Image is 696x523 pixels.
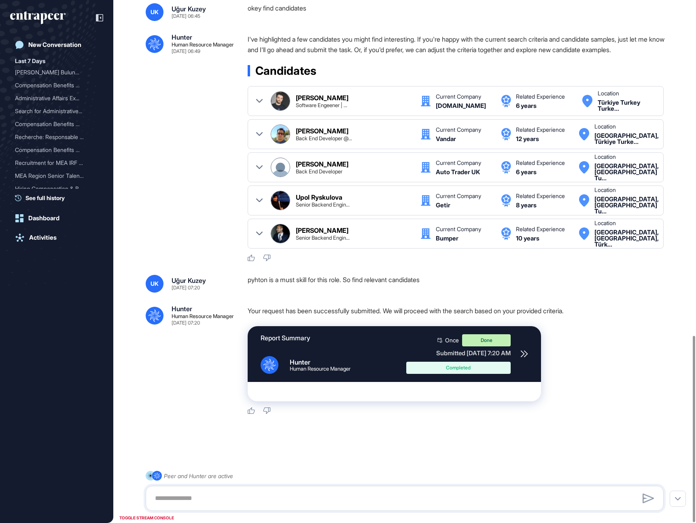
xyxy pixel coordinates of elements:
span: See full history [25,194,65,202]
div: Current Company [436,94,481,99]
div: Related Experience [516,94,565,99]
div: [DATE] 06:49 [172,49,200,54]
div: Hunter [172,34,192,40]
div: [PERSON_NAME] Bulunma... [15,66,92,79]
div: Activities [29,234,57,241]
div: [DATE] 06:45 [172,14,200,19]
div: Hunter [290,359,350,366]
div: okey find candidates [248,3,670,21]
div: 8 years [516,202,537,208]
div: Human Resource Manager [290,366,350,371]
div: New Conversation [28,41,81,49]
div: [DATE] 07:20 [172,321,200,325]
div: Current Company [436,160,481,166]
div: Administrative Affairs Ex... [15,92,92,105]
img: Pouya Poormohammad [271,125,290,143]
span: UK [151,9,159,15]
div: Hiring Compensation & Benefits Coordinator for MEA Region with Expertise in C&B Strategies and Fl... [15,182,98,195]
div: Hiring Compensation & Ben... [15,182,92,195]
div: Submitted [DATE] 7:20 AM [406,350,511,357]
div: Ankara, Ankara, Türkiye Turkey Turkey [594,229,659,247]
div: safar724.com [436,103,486,109]
div: Upol Ryskulova [296,194,342,200]
a: See full history [15,194,103,202]
span: Candidates [255,65,316,76]
div: Location [594,124,616,129]
div: Related Experience [516,193,565,199]
a: New Conversation [10,37,103,53]
div: 12 years [516,136,539,142]
p: I've highlighted a few candidates you might find interesting. If you're happy with the current se... [248,34,670,55]
div: Back End Developer [296,169,342,174]
a: Activities [10,230,103,246]
div: Compensation Benefits Manager Search for MEA Region with C&B Program Design and Execution Skills ... [15,118,98,131]
div: Peer and Hunter are active [164,471,233,481]
div: Search for Administrative... [15,105,92,118]
div: Related Experience [516,160,565,166]
div: Related Experience [516,226,565,232]
div: Search for Administrative Affairs Expert with 5 Years Experience in Automotive Sector in Istanbul [15,105,98,118]
div: MEA Region Senior Talent ... [15,169,92,182]
div: Senior Backend Engineer | Team Lead [296,235,350,240]
span: UK [151,280,159,287]
div: 6 years [516,103,537,109]
div: Istanbul, Türkiye Turkey Turkey [594,163,659,181]
div: Back End Developer @ Vandar [296,136,352,141]
div: [PERSON_NAME] [296,227,348,234]
div: Current Company [436,193,481,199]
div: Compensation Benefits Manager for MEA Region in Automotive and Manufacturing Sectors [15,79,98,92]
div: Uğur Kuzey [172,6,206,12]
div: 10 years [516,235,539,241]
div: Current Company [436,226,481,232]
div: Compensation Benefits Man... [15,79,92,92]
div: Vandar [436,136,456,142]
img: Batuhan Sönmez [271,224,290,243]
div: Report Summary [261,334,310,342]
div: Human Resource Manager [172,42,234,47]
div: Completed [412,365,505,370]
div: Hunter [172,306,192,312]
div: Recruitment for MEA IRF R... [15,156,92,169]
div: Recruitment for MEA IRF Regional Operations Excellence Manager at Stellantis [15,156,98,169]
div: Done [462,334,511,346]
img: Amirhossein Azhdari [271,92,290,110]
div: Türkiye Turkey Turkey [598,99,655,112]
div: MEA Region Senior Talent Acquisition Specialist Recruitment [15,169,98,182]
div: [PERSON_NAME] [296,95,348,101]
div: [PERSON_NAME] [296,128,348,134]
div: Location [594,154,616,160]
div: Location [594,187,616,193]
img: Özgür Solak [271,158,290,177]
div: Bumper [436,235,458,241]
div: Related Experience [516,127,565,133]
div: [PERSON_NAME] [296,161,348,167]
div: Dashboard [28,215,59,222]
a: Dashboard [10,210,103,226]
div: İzmir, Türkiye Turkey Turkey [594,133,659,145]
div: Compensation Benefits Manager Role for MEA Region in Automotive and Manufacturing Industries [15,143,98,156]
div: Özgür Akaoğlu'nun Bulunması [15,66,98,79]
div: Location [598,91,619,96]
div: Location [594,220,616,226]
div: Compensation Benefits Man... [15,118,92,131]
div: Current Company [436,127,481,133]
div: Administrative Affairs Expert with 5 Years Experience in Automotive Sector, Istanbul [15,92,98,105]
div: Uğur Kuzey [172,277,206,284]
div: Auto Trader UK [436,169,480,175]
span: Once [445,337,459,343]
div: Compensation Benefits Man... [15,143,92,156]
div: pyhton is a must skill for this role. So find relevant candidates [248,275,670,293]
div: Recherche: Responsable Compensations et Avantages pour la région MEA avec compétences en Récompen... [15,131,98,143]
p: Your request has been successfully submitted. We will proceed with the search based on your provi... [248,306,670,316]
div: entrapeer-logo [10,11,66,24]
div: [DATE] 07:20 [172,285,200,290]
img: Upol Ryskulova [271,191,290,210]
div: Getir [436,202,450,208]
div: Istanbul, Türkiye Turkey Turkey [594,196,659,214]
div: Last 7 Days [15,56,45,66]
div: Senior Backend Engineer @Getir [296,202,350,207]
div: Human Resource Manager [172,314,234,319]
div: Recherche: Responsable Co... [15,131,92,143]
div: Software Engeener | Back-end Developer | Python | AWS Cloud [296,103,347,108]
div: 6 years [516,169,537,175]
